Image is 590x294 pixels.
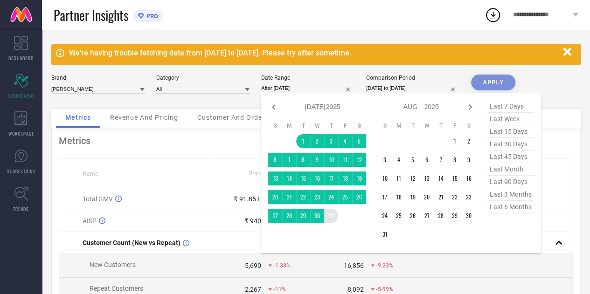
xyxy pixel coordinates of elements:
[378,171,392,185] td: Sun Aug 10 2025
[487,125,534,138] span: last 15 days
[448,134,462,148] td: Fri Aug 01 2025
[268,102,279,113] div: Previous month
[261,83,354,93] input: Select date range
[245,286,261,293] div: 2,267
[268,209,282,223] td: Sun Jul 27 2025
[282,122,296,130] th: Monday
[448,171,462,185] td: Fri Aug 15 2025
[352,153,366,167] td: Sat Jul 12 2025
[83,171,98,177] span: Name
[310,122,324,130] th: Wednesday
[268,190,282,204] td: Sun Jul 20 2025
[434,171,448,185] td: Thu Aug 14 2025
[392,209,406,223] td: Mon Aug 25 2025
[234,195,261,203] div: ₹ 91.85 L
[378,153,392,167] td: Sun Aug 03 2025
[465,102,476,113] div: Next month
[462,171,476,185] td: Sat Aug 16 2025
[352,134,366,148] td: Sat Jul 05 2025
[8,130,34,137] span: WORKSPACE
[420,171,434,185] td: Wed Aug 13 2025
[83,217,97,225] span: AISP
[296,122,310,130] th: Tuesday
[296,134,310,148] td: Tue Jul 01 2025
[462,153,476,167] td: Sat Aug 09 2025
[352,122,366,130] th: Saturday
[310,153,324,167] td: Wed Jul 09 2025
[485,7,501,23] div: Open download list
[268,122,282,130] th: Sunday
[487,113,534,125] span: last week
[90,261,136,268] span: New Customers
[310,134,324,148] td: Wed Jul 02 2025
[296,153,310,167] td: Tue Jul 08 2025
[144,13,158,20] span: PRO
[8,55,34,62] span: DASHBOARD
[352,190,366,204] td: Sat Jul 26 2025
[324,153,338,167] td: Thu Jul 10 2025
[487,176,534,188] span: last 90 days
[420,190,434,204] td: Wed Aug 20 2025
[378,209,392,223] td: Sun Aug 24 2025
[324,134,338,148] td: Thu Jul 03 2025
[406,209,420,223] td: Tue Aug 26 2025
[448,190,462,204] td: Fri Aug 22 2025
[434,209,448,223] td: Thu Aug 28 2025
[487,150,534,163] span: last 45 days
[7,168,35,175] span: SUGGESTIONS
[244,217,261,225] div: ₹ 940
[462,190,476,204] td: Sat Aug 23 2025
[249,170,280,177] span: Brand Value
[406,122,420,130] th: Tuesday
[434,122,448,130] th: Thursday
[366,83,459,93] input: Select comparison period
[310,171,324,185] td: Wed Jul 16 2025
[420,209,434,223] td: Wed Aug 27 2025
[324,122,338,130] th: Thursday
[273,262,291,269] span: -1.38%
[487,138,534,150] span: last 30 days
[338,134,352,148] td: Fri Jul 04 2025
[378,190,392,204] td: Sun Aug 17 2025
[392,122,406,130] th: Monday
[406,153,420,167] td: Tue Aug 05 2025
[65,114,91,121] span: Metrics
[338,171,352,185] td: Fri Jul 18 2025
[487,188,534,201] span: last 3 months
[338,122,352,130] th: Friday
[448,209,462,223] td: Fri Aug 29 2025
[406,171,420,185] td: Tue Aug 12 2025
[376,262,393,269] span: -9.23%
[83,195,113,203] span: Total GMV
[245,262,261,269] div: 5,690
[392,171,406,185] td: Mon Aug 11 2025
[462,209,476,223] td: Sat Aug 30 2025
[59,135,573,146] div: Metrics
[366,75,459,81] div: Comparison Period
[347,286,364,293] div: 8,092
[434,153,448,167] td: Thu Aug 07 2025
[90,285,143,292] span: Repeat Customers
[324,209,338,223] td: Thu Jul 31 2025
[406,190,420,204] td: Tue Aug 19 2025
[324,190,338,204] td: Thu Jul 24 2025
[13,205,29,212] span: TRENDS
[378,122,392,130] th: Sunday
[344,262,364,269] div: 16,856
[197,114,269,121] span: Customer And Orders
[310,190,324,204] td: Wed Jul 23 2025
[352,171,366,185] td: Sat Jul 19 2025
[376,286,393,293] span: -5.99%
[338,190,352,204] td: Fri Jul 25 2025
[296,190,310,204] td: Tue Jul 22 2025
[268,153,282,167] td: Sun Jul 06 2025
[420,153,434,167] td: Wed Aug 06 2025
[282,171,296,185] td: Mon Jul 14 2025
[310,209,324,223] td: Wed Jul 30 2025
[51,75,145,81] div: Brand
[83,239,180,246] span: Customer Count (New vs Repeat)
[487,201,534,213] span: last 6 months
[69,48,558,57] div: We're having trouble fetching data from [DATE] to [DATE]. Please try after sometime.
[282,190,296,204] td: Mon Jul 21 2025
[296,171,310,185] td: Tue Jul 15 2025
